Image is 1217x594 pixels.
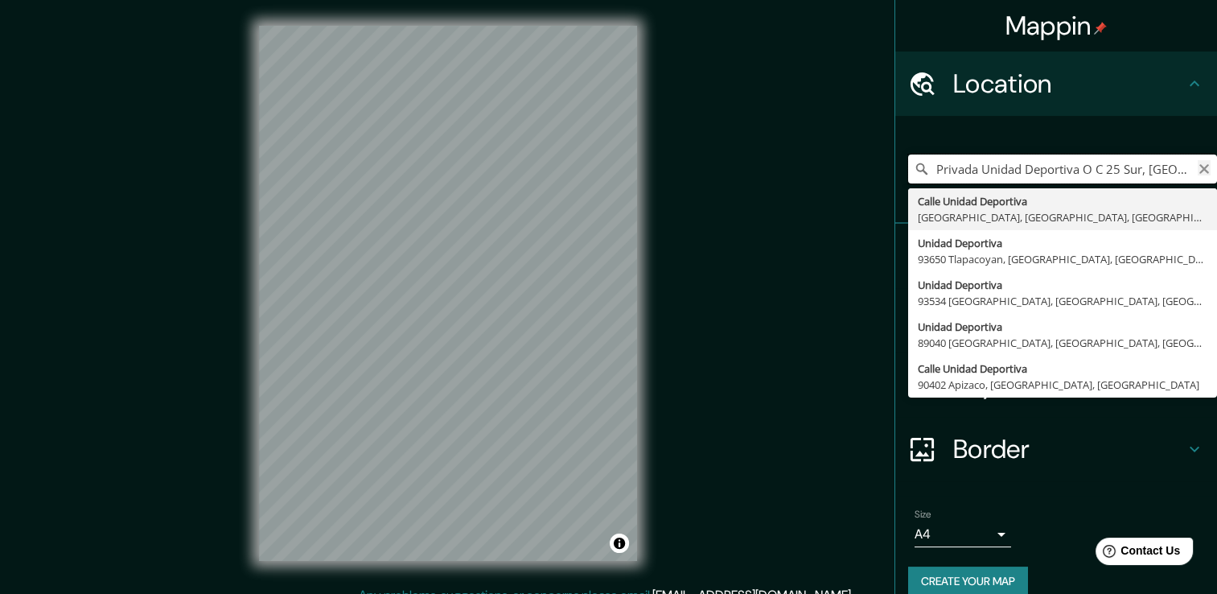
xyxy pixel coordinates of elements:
[1094,22,1107,35] img: pin-icon.png
[918,293,1207,309] div: 93534 [GEOGRAPHIC_DATA], [GEOGRAPHIC_DATA], [GEOGRAPHIC_DATA]
[895,52,1217,116] div: Location
[1198,160,1211,175] button: Clear
[895,353,1217,417] div: Layout
[918,193,1207,209] div: Calle Unidad Deportiva
[918,377,1207,393] div: 90402 Apizaco, [GEOGRAPHIC_DATA], [GEOGRAPHIC_DATA]
[953,433,1185,465] h4: Border
[918,361,1207,377] div: Calle Unidad Deportiva
[895,288,1217,353] div: Style
[918,319,1207,335] div: Unidad Deportiva
[908,155,1217,184] input: Pick your city or area
[1005,10,1108,42] h4: Mappin
[915,508,931,522] label: Size
[918,335,1207,351] div: 89040 [GEOGRAPHIC_DATA], [GEOGRAPHIC_DATA], [GEOGRAPHIC_DATA]
[610,534,629,553] button: Toggle attribution
[918,251,1207,267] div: 93650 Tlapacoyan, [GEOGRAPHIC_DATA], [GEOGRAPHIC_DATA]
[918,277,1207,293] div: Unidad Deportiva
[1074,531,1199,576] iframe: Help widget launcher
[953,369,1185,401] h4: Layout
[895,417,1217,481] div: Border
[895,224,1217,288] div: Pins
[915,522,1011,547] div: A4
[953,68,1185,100] h4: Location
[259,26,637,561] canvas: Map
[918,235,1207,251] div: Unidad Deportiva
[918,209,1207,225] div: [GEOGRAPHIC_DATA], [GEOGRAPHIC_DATA], [GEOGRAPHIC_DATA]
